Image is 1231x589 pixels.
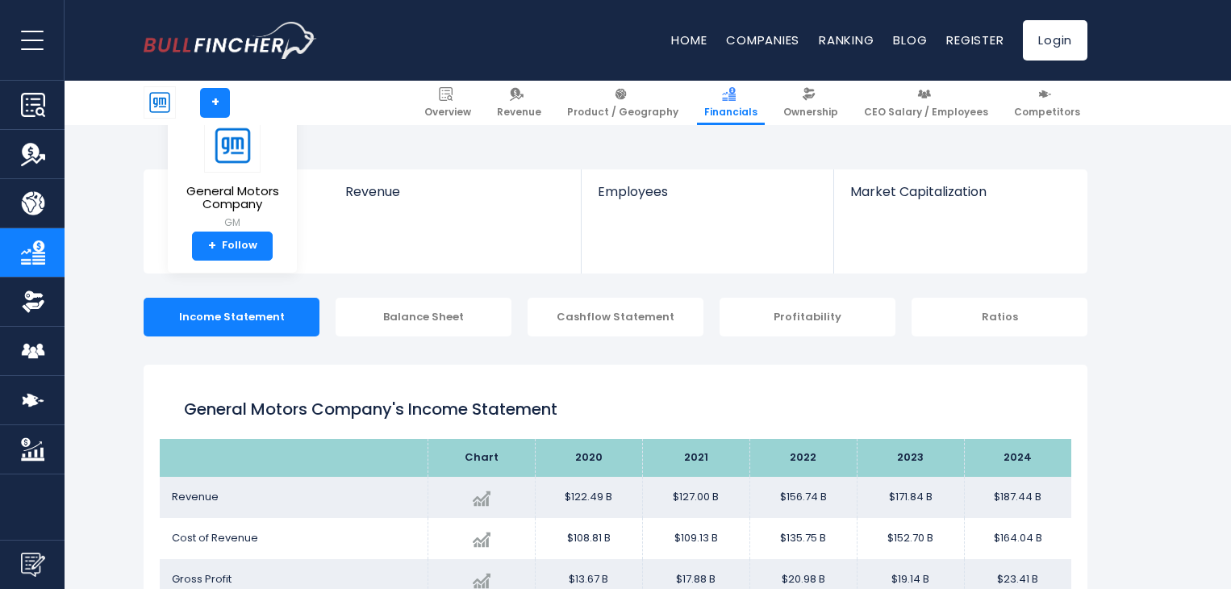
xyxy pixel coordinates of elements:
div: Cashflow Statement [528,298,703,336]
img: GM logo [204,119,261,173]
span: Cost of Revenue [172,530,258,545]
img: GM logo [144,87,175,118]
a: Ownership [776,81,845,125]
th: Chart [428,439,535,477]
span: Financials [704,106,757,119]
td: $109.13 B [642,518,749,559]
td: $152.70 B [857,518,964,559]
a: CEO Salary / Employees [857,81,995,125]
span: Ownership [783,106,838,119]
a: Revenue [490,81,549,125]
span: CEO Salary / Employees [864,106,988,119]
div: Ratios [912,298,1087,336]
small: GM [181,215,284,230]
a: Product / Geography [560,81,686,125]
div: Profitability [720,298,895,336]
img: bullfincher logo [144,22,317,59]
a: Market Capitalization [834,169,1086,227]
a: Companies [726,31,799,48]
a: Financials [697,81,765,125]
span: Gross Profit [172,571,232,587]
div: Income Statement [144,298,319,336]
td: $187.44 B [964,477,1071,518]
a: Revenue [329,169,582,227]
a: Employees [582,169,832,227]
td: $171.84 B [857,477,964,518]
span: Employees [598,184,816,199]
strong: + [208,239,216,253]
span: Revenue [497,106,541,119]
span: Revenue [172,489,219,504]
a: Go to homepage [144,22,317,59]
th: 2021 [642,439,749,477]
span: General Motors Company [181,185,284,211]
td: $156.74 B [749,477,857,518]
img: Ownership [21,290,45,314]
a: Login [1023,20,1087,61]
a: General Motors Company GM [180,118,285,232]
th: 2023 [857,439,964,477]
a: Blog [893,31,927,48]
a: +Follow [192,232,273,261]
a: + [200,88,230,118]
td: $164.04 B [964,518,1071,559]
a: Register [946,31,1004,48]
th: 2024 [964,439,1071,477]
span: Market Capitalization [850,184,1070,199]
h1: General Motors Company's Income Statement [184,397,1047,421]
span: Overview [424,106,471,119]
td: $122.49 B [535,477,642,518]
th: 2022 [749,439,857,477]
a: Ranking [819,31,874,48]
a: Competitors [1007,81,1087,125]
td: $127.00 B [642,477,749,518]
td: $108.81 B [535,518,642,559]
span: Competitors [1014,106,1080,119]
span: Product / Geography [567,106,678,119]
td: $135.75 B [749,518,857,559]
span: Revenue [345,184,565,199]
a: Overview [417,81,478,125]
th: 2020 [535,439,642,477]
a: Home [671,31,707,48]
div: Balance Sheet [336,298,511,336]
